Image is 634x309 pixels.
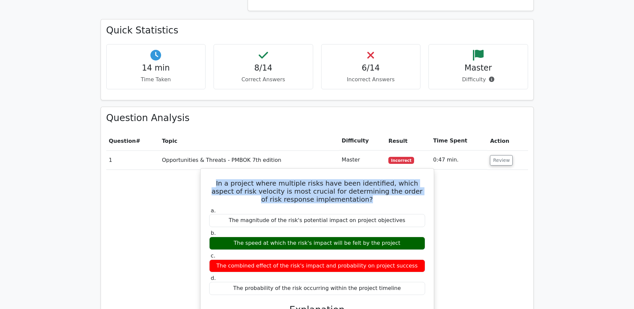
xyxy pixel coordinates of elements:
h4: 14 min [112,63,200,73]
p: Time Taken [112,76,200,84]
span: Question [109,138,136,144]
th: Action [487,131,528,150]
td: 0:47 min. [430,150,488,170]
div: The combined effect of the risk's impact and probability on project success [209,260,425,273]
td: 1 [106,150,159,170]
span: Incorrect [388,157,414,164]
span: c. [211,252,216,259]
div: The magnitude of the risk's potential impact on project objectives [209,214,425,227]
button: Review [490,155,513,166]
span: d. [211,275,216,281]
p: Incorrect Answers [327,76,415,84]
span: a. [211,207,216,214]
th: # [106,131,159,150]
h3: Question Analysis [106,112,528,124]
p: Correct Answers [219,76,307,84]
th: Difficulty [339,131,386,150]
h5: In a project where multiple risks have been identified, which aspect of risk velocity is most cru... [209,179,426,203]
div: The speed at which the risk's impact will be felt by the project [209,237,425,250]
h3: Quick Statistics [106,25,528,36]
th: Result [386,131,430,150]
td: Master [339,150,386,170]
h4: 8/14 [219,63,307,73]
th: Topic [159,131,339,150]
h4: 6/14 [327,63,415,73]
td: Opportunities & Threats - PMBOK 7th edition [159,150,339,170]
h4: Master [434,63,522,73]
div: The probability of the risk occurring within the project timeline [209,282,425,295]
th: Time Spent [430,131,488,150]
span: b. [211,230,216,236]
p: Difficulty [434,76,522,84]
